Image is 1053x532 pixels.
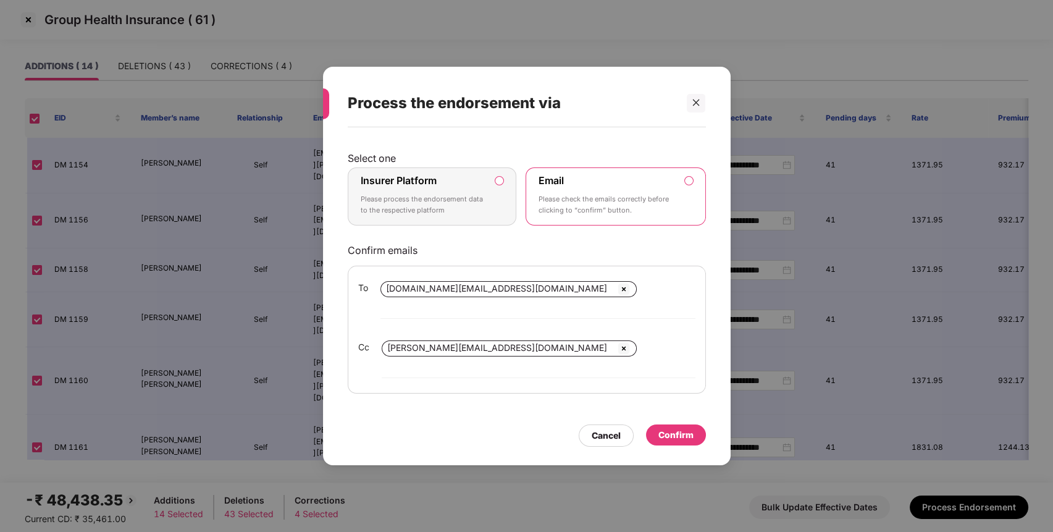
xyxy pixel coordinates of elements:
img: svg+xml;base64,PHN2ZyBpZD0iQ3Jvc3MtMzJ4MzIiIHhtbG5zPSJodHRwOi8vd3d3LnczLm9yZy8yMDAwL3N2ZyIgd2lkdG... [616,341,631,356]
div: Confirm [658,428,694,442]
img: svg+xml;base64,PHN2ZyBpZD0iQ3Jvc3MtMzJ4MzIiIHhtbG5zPSJodHRwOi8vd3d3LnczLm9yZy8yMDAwL3N2ZyIgd2lkdG... [616,282,631,297]
p: Select one [348,152,706,164]
label: Email [539,174,564,187]
span: Cc [358,340,369,354]
input: EmailPlease check the emails correctly before clicking to “confirm” button. [685,177,693,185]
p: Please check the emails correctly before clicking to “confirm” button. [539,194,675,216]
span: To [358,281,368,295]
div: Cancel [592,429,621,442]
p: Confirm emails [348,244,706,256]
label: Insurer Platform [361,174,437,187]
span: close [692,98,700,107]
span: [PERSON_NAME][EMAIL_ADDRESS][DOMAIN_NAME] [387,342,607,353]
div: Process the endorsement via [348,79,676,127]
input: Insurer PlatformPlease process the endorsement data to the respective platform [495,177,503,185]
p: Please process the endorsement data to the respective platform [361,194,487,216]
span: [DOMAIN_NAME][EMAIL_ADDRESS][DOMAIN_NAME] [386,283,607,293]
